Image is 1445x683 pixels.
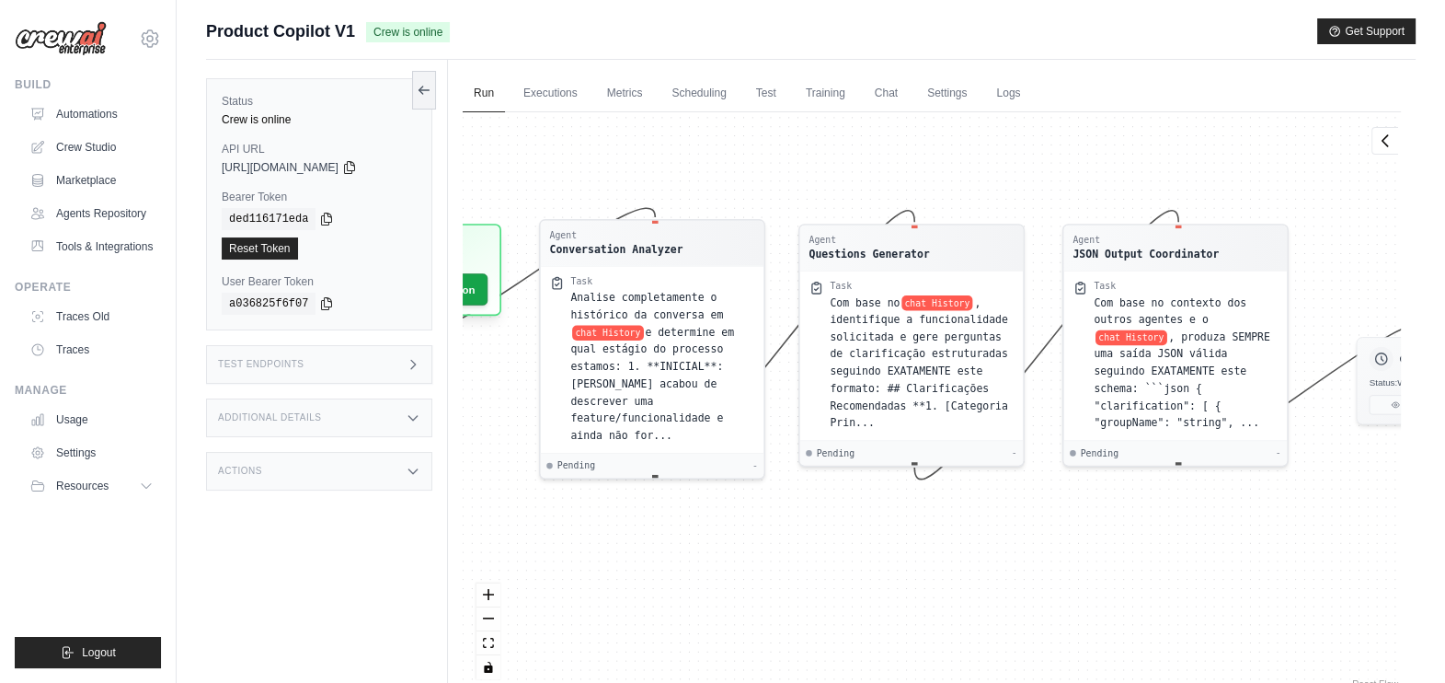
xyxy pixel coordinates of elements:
span: chat History [572,325,644,340]
label: API URL [222,142,417,156]
div: Build [15,77,161,92]
span: Pending [557,459,595,471]
label: Bearer Token [222,190,417,204]
a: Usage [22,405,161,434]
span: Pending [817,447,854,459]
div: Agent [1072,235,1219,247]
span: chat History [901,295,973,310]
a: Chat [864,75,909,113]
a: Scheduling [660,75,737,113]
div: React Flow controls [476,584,500,679]
button: Logout [15,637,161,668]
span: Com base no contexto dos outros agentes e o [1094,296,1246,326]
h3: Actions [218,466,262,477]
label: Status [222,94,417,109]
div: Manage [15,383,161,398]
g: Edge from 7eec28af9461521b34c55561ffce57a1 to 07da5b6517893e147ddd5f1f1063cbb0 [914,211,1178,480]
a: Crew Studio [22,133,161,162]
div: Analise completamente o histórico da conversa em {chat History} e determine em qual estágio do pr... [570,289,754,444]
span: Analise completamente o histórico da conversa em [570,292,723,321]
div: JSON Output Coordinator [1072,247,1219,261]
a: Executions [512,75,589,113]
a: Automations [22,99,161,129]
g: Edge from 07da5b6517893e147ddd5f1f1063cbb0 to outputNode [1178,324,1428,459]
code: ded116171eda [222,208,315,230]
div: Agent [549,229,682,241]
a: Run [463,75,505,113]
button: zoom out [476,608,500,631]
a: Training [795,75,856,113]
button: fit view [476,631,500,655]
div: - [1276,447,1281,459]
a: Tools & Integrations [22,232,161,261]
div: - [752,459,758,471]
a: Settings [22,438,161,468]
button: zoom in [476,584,500,608]
span: Logout [82,645,116,660]
span: , produza SEMPRE uma saída JSON válida seguindo EXATAMENTE este schema: ```json { "clarification"... [1094,330,1269,428]
h3: Test Endpoints [218,359,304,370]
a: Settings [916,75,978,113]
a: Marketplace [22,166,161,195]
span: Com base no [830,296,900,308]
h3: Additional Details [218,412,321,423]
button: Resources [22,471,161,501]
div: AgentJSON Output CoordinatorTaskCom base no contexto dos outros agentes e ochat History, produza ... [1062,224,1289,467]
h3: Output [1399,352,1432,366]
div: Com base no contexto dos outros agentes e o {chat History}, produza SEMPRE uma saída JSON válida ... [1094,294,1278,431]
a: Test [745,75,787,113]
div: Task [830,281,852,293]
div: Agent [809,235,929,247]
span: , identifique a funcionalidade solicitada e gere perguntas de clarificação estruturadas seguindo ... [830,296,1007,429]
a: Agents Repository [22,199,161,228]
label: User Bearer Token [222,274,417,289]
span: Pending [1081,447,1118,459]
div: Task [1094,281,1116,293]
span: Resources [56,479,109,493]
div: Questions Generator [809,247,929,261]
a: Logs [985,75,1031,113]
div: AgentConversation AnalyzerTaskAnalise completamente o histórico da conversa emchat Historye deter... [539,219,765,480]
div: Com base no {chat History}, identifique a funcionalidade solicitada e gere perguntas de clarifica... [830,294,1014,431]
div: AgentQuestions GeneratorTaskCom base nochat History, identifique a funcionalidade solicitada e ge... [798,224,1025,467]
a: Traces Old [22,302,161,331]
button: toggle interactivity [476,655,500,679]
div: Task [570,275,592,287]
span: Crew is online [366,22,450,42]
div: - [1012,447,1017,459]
code: a036825f6f07 [222,293,315,315]
span: [URL][DOMAIN_NAME] [222,160,338,175]
g: Edge from 3a77004966d6c64338fb9622cdda6d32 to 7eec28af9461521b34c55561ffce57a1 [655,211,914,475]
button: Get Support [1317,18,1416,44]
g: Edge from inputsNode to 3a77004966d6c64338fb9622cdda6d32 [428,208,655,327]
a: Reset Token [222,237,298,260]
span: Product Copilot V1 [206,18,355,44]
img: Logo [15,21,107,56]
a: Traces [22,335,161,365]
iframe: Chat Widget [1353,595,1445,683]
div: Run Automation [346,224,501,316]
span: Status: Waiting [1369,377,1427,388]
span: chat History [1095,330,1167,344]
div: Crew is online [222,112,417,127]
div: Operate [15,280,161,295]
div: Conversation Analyzer [549,242,682,257]
span: e determine em qual estágio do processo estamos: 1. **INICIAL**: [PERSON_NAME] acabou de descreve... [570,326,734,441]
a: Metrics [596,75,654,113]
